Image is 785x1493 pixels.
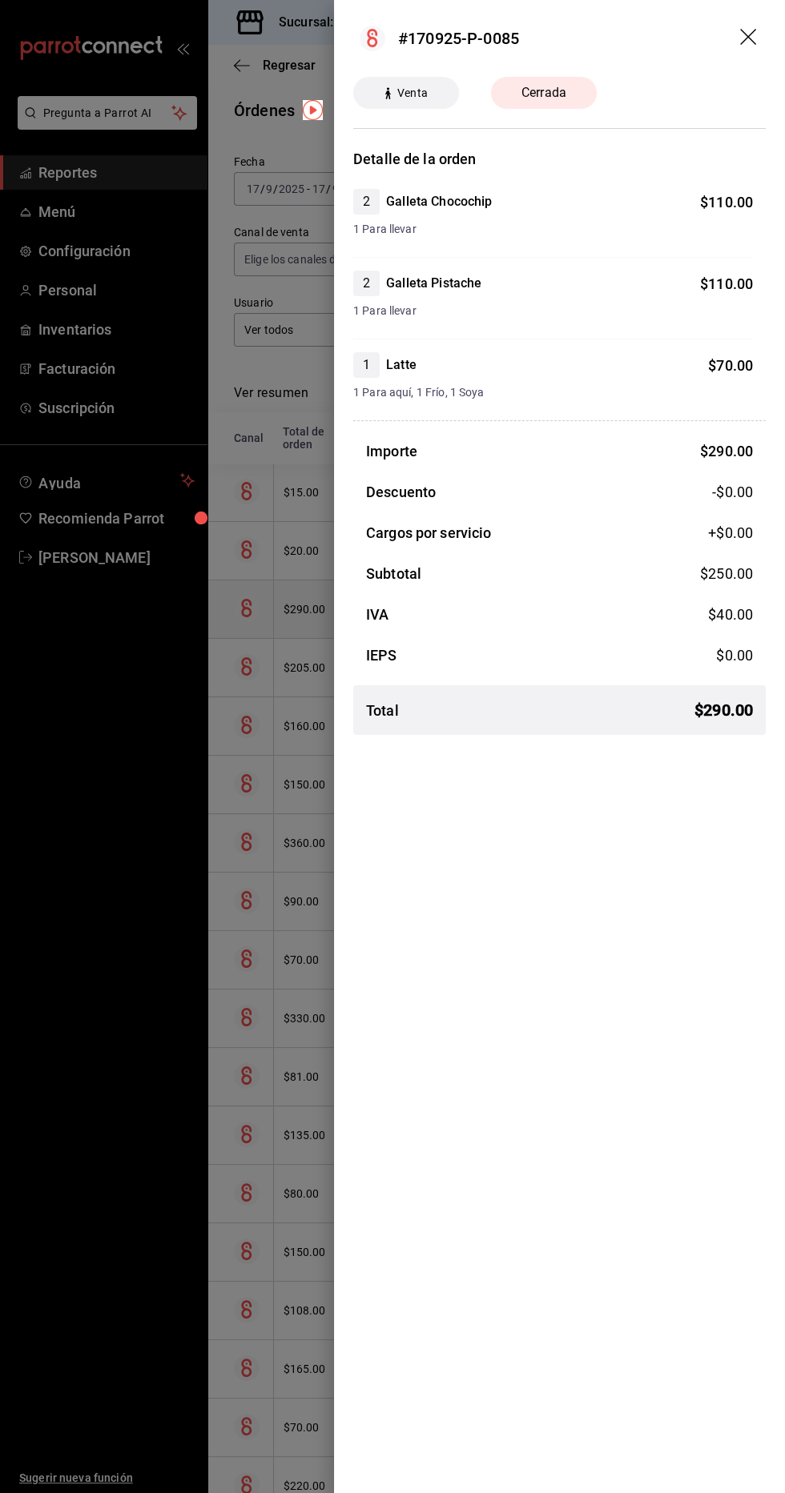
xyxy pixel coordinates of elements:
span: Venta [391,85,434,102]
span: 1 Para aquí, 1 Frío, 1 Soya [353,384,753,401]
span: $ 290.00 [694,698,753,722]
span: $ 110.00 [700,194,753,211]
span: 1 Para llevar [353,303,753,319]
h3: Total [366,700,399,721]
h4: Latte [386,355,417,375]
h4: Galleta Chocochip [386,192,492,211]
h4: Galleta Pistache [386,274,481,293]
div: #170925-P-0085 [398,26,519,50]
span: Cerrada [512,83,576,102]
img: Tooltip marker [303,100,323,120]
h3: Descuento [366,481,436,503]
span: $ 110.00 [700,275,753,292]
span: +$ 0.00 [708,522,753,544]
span: 1 [353,355,380,375]
span: $ 0.00 [716,647,753,664]
h3: Importe [366,440,417,462]
h3: IVA [366,604,388,625]
h3: Cargos por servicio [366,522,492,544]
span: 2 [353,274,380,293]
h3: Subtotal [366,563,421,584]
h3: IEPS [366,644,397,666]
span: 2 [353,192,380,211]
span: -$0.00 [712,481,753,503]
span: $ 70.00 [708,357,753,374]
span: $ 290.00 [700,443,753,460]
h3: Detalle de la orden [353,148,766,170]
span: $ 40.00 [708,606,753,623]
span: $ 250.00 [700,565,753,582]
button: drag [740,29,759,48]
span: 1 Para llevar [353,221,753,238]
